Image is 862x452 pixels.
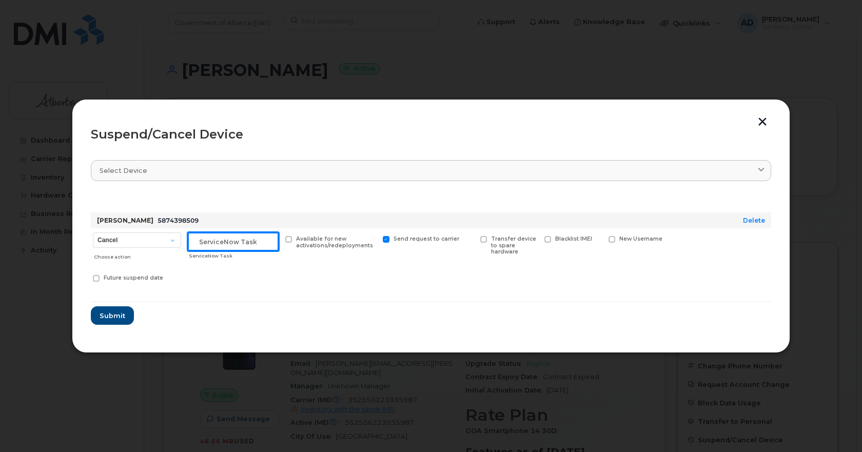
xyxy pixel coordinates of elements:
[94,249,181,261] div: Choose action
[394,235,459,242] span: Send request to carrier
[188,232,279,251] input: ServiceNow Task
[468,236,473,241] input: Transfer device to spare hardware
[619,235,662,242] span: New Username
[273,236,278,241] input: Available for new activations/redeployments
[555,235,592,242] span: Blacklist IMEI
[97,217,153,224] strong: [PERSON_NAME]
[91,128,771,141] div: Suspend/Cancel Device
[189,252,279,260] div: ServiceNow Task
[532,236,537,241] input: Blacklist IMEI
[370,236,376,241] input: Send request to carrier
[158,217,199,224] span: 5874398509
[296,235,373,249] span: Available for new activations/redeployments
[104,274,163,281] span: Future suspend date
[743,217,765,224] a: Delete
[491,235,536,256] span: Transfer device to spare hardware
[100,166,147,175] span: Select device
[91,160,771,181] a: Select device
[596,236,601,241] input: New Username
